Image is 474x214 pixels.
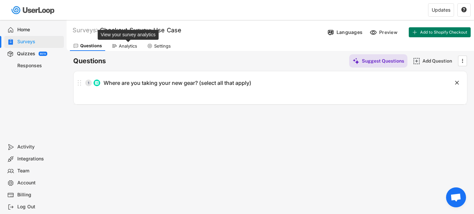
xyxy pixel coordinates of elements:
div: Updates [432,8,450,12]
button:  [459,56,466,66]
div: Preview [379,29,399,35]
div: Suggest Questions [362,58,404,64]
div: Open chat [446,187,466,207]
text:  [462,57,463,64]
text:  [455,79,459,86]
div: Add Question [422,58,456,64]
div: Team [17,168,61,174]
div: Quizzes [17,51,35,57]
button:  [461,7,467,13]
img: Language%20Icon.svg [327,29,334,36]
div: Log Out [17,204,61,210]
div: Surveys [73,26,98,34]
div: Responses [17,63,61,69]
font: Checkout Survey: Use Case [100,27,181,34]
img: MagicMajor%20%28Purple%29.svg [353,58,359,65]
button:  [454,80,460,86]
div: Settings [154,43,171,49]
div: Home [17,27,61,33]
div: Integrations [17,156,61,162]
button: Add to Shopify Checkout [409,27,471,37]
div: Account [17,180,61,186]
div: Questions [80,43,102,49]
div: Surveys [17,39,61,45]
div: Analytics [119,43,137,49]
div: BETA [40,53,46,55]
img: userloop-logo-01.svg [10,3,57,17]
h6: Questions [73,57,106,66]
div: Where are you taking your new gear? (select all that apply) [104,80,251,87]
img: ListMajor.svg [95,81,99,85]
div: Billing [17,192,61,198]
img: AddMajor.svg [413,58,420,65]
div: Languages [337,29,362,35]
text:  [461,7,467,13]
div: Activity [17,144,61,150]
div: 1 [85,81,92,85]
span: Add to Shopify Checkout [420,30,467,34]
